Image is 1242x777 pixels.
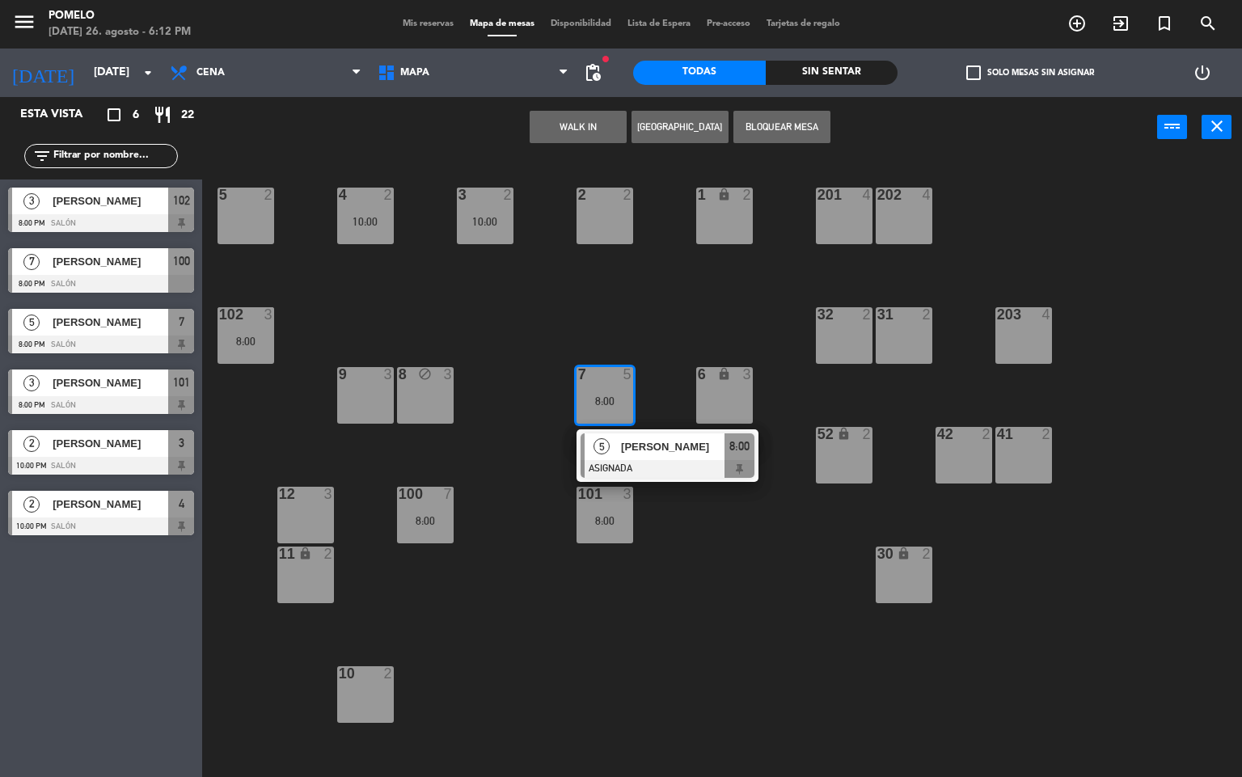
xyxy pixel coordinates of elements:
[457,216,513,227] div: 10:00
[632,111,729,143] button: [GEOGRAPHIC_DATA]
[23,496,40,513] span: 2
[53,496,168,513] span: [PERSON_NAME]
[12,10,36,34] i: menu
[1202,115,1231,139] button: close
[594,438,610,454] span: 5
[621,438,724,455] span: [PERSON_NAME]
[444,487,454,501] div: 7
[138,63,158,82] i: arrow_drop_down
[324,547,334,561] div: 2
[339,367,340,382] div: 9
[1157,115,1187,139] button: power_input
[196,67,225,78] span: Cena
[578,367,579,382] div: 7
[462,19,543,28] span: Mapa de mesas
[923,188,932,202] div: 4
[717,188,731,201] i: lock
[733,111,830,143] button: Bloquear Mesa
[577,395,633,407] div: 8:00
[937,427,938,441] div: 42
[298,547,312,560] i: lock
[982,427,992,441] div: 2
[339,666,340,681] div: 10
[218,336,274,347] div: 8:00
[1111,14,1130,33] i: exit_to_app
[53,253,168,270] span: [PERSON_NAME]
[52,147,177,165] input: Filtrar por nombre...
[743,367,753,382] div: 3
[23,436,40,452] span: 2
[49,24,191,40] div: [DATE] 26. agosto - 6:12 PM
[997,427,998,441] div: 41
[623,188,633,202] div: 2
[339,188,340,202] div: 4
[179,494,184,513] span: 4
[758,19,848,28] span: Tarjetas de regalo
[743,188,753,202] div: 2
[399,367,399,382] div: 8
[179,433,184,453] span: 3
[619,19,699,28] span: Lista de Espera
[1067,14,1087,33] i: add_circle_outline
[384,188,394,202] div: 2
[863,307,872,322] div: 2
[698,367,699,382] div: 6
[53,314,168,331] span: [PERSON_NAME]
[578,188,579,202] div: 2
[699,19,758,28] span: Pre-acceso
[23,315,40,331] span: 5
[133,106,139,125] span: 6
[384,367,394,382] div: 3
[53,374,168,391] span: [PERSON_NAME]
[181,106,194,125] span: 22
[53,192,168,209] span: [PERSON_NAME]
[337,216,394,227] div: 10:00
[179,312,184,331] span: 7
[23,193,40,209] span: 3
[324,487,334,501] div: 3
[923,547,932,561] div: 2
[530,111,627,143] button: WALK IN
[8,105,116,125] div: Esta vista
[23,254,40,270] span: 7
[966,65,1094,80] label: Solo mesas sin asignar
[863,188,872,202] div: 4
[104,105,124,125] i: crop_square
[49,8,191,24] div: Pomelo
[633,61,766,85] div: Todas
[578,487,579,501] div: 101
[729,437,750,456] span: 8:00
[173,373,190,392] span: 101
[53,435,168,452] span: [PERSON_NAME]
[219,188,220,202] div: 5
[23,375,40,391] span: 3
[577,515,633,526] div: 8:00
[623,487,633,501] div: 3
[1198,14,1218,33] i: search
[444,367,454,382] div: 3
[601,54,610,64] span: fiber_manual_record
[837,427,851,441] i: lock
[1193,63,1212,82] i: power_settings_new
[766,61,898,85] div: Sin sentar
[219,307,220,322] div: 102
[717,367,731,381] i: lock
[264,307,274,322] div: 3
[173,191,190,210] span: 102
[12,10,36,40] button: menu
[504,188,513,202] div: 2
[623,367,633,382] div: 5
[279,547,280,561] div: 11
[923,307,932,322] div: 2
[397,515,454,526] div: 8:00
[877,307,878,322] div: 31
[1163,116,1182,136] i: power_input
[966,65,981,80] span: check_box_outline_blank
[400,67,429,78] span: Mapa
[153,105,172,125] i: restaurant
[1042,427,1052,441] div: 2
[877,188,878,202] div: 202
